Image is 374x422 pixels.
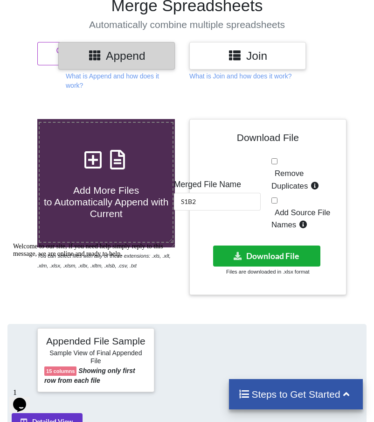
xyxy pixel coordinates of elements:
span: Remove Duplicates [271,169,308,190]
h3: Append [65,49,168,63]
div: Welcome to our site, if you need help simply reply to this message, we are online and ready to help. [4,4,172,19]
span: Add Source File Names [271,208,330,229]
p: What is Append and how does it work? [66,71,175,90]
button: Reset Append [37,42,102,65]
span: Add More Files to Automatically Append with Current [44,185,168,219]
input: Enter File Name [174,193,261,211]
b: Showing only first row from each file [44,367,135,384]
button: Download File [213,246,320,267]
p: What is Join and how does it work? [189,71,291,81]
h4: Steps to Get Started [238,388,353,400]
iframe: chat widget [9,239,177,380]
iframe: chat widget [9,385,39,413]
h3: Join [196,49,299,63]
h5: Merged File Name [174,180,261,190]
small: Files are downloaded in .xlsx format [226,269,309,274]
h4: Download File [196,126,339,153]
span: Welcome to our site, if you need help simply reply to this message, we are online and ready to help. [4,4,154,18]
